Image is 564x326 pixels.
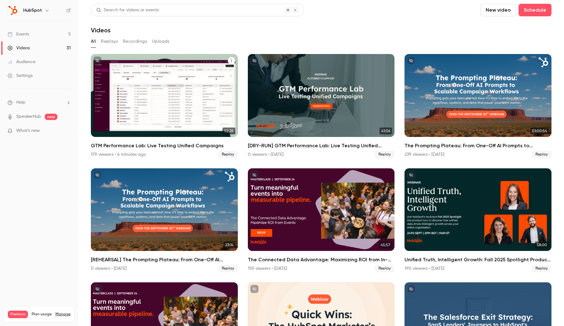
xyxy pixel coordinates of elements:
[248,54,395,158] a: 41:06[DRY-RUN] GTM Performance Lab: Live Testing Unified Campaigns0 viewers • [DATE]Replay
[91,168,238,273] a: 23:14[REHEARSAL] The Prompting Plateau: From One-Off AI Prompts to Scalable Campaign Workflows0 v...
[248,168,395,273] a: 45:57The Connected Data Advantage: Maximizing ROI from In-Person Events159 viewers • [DATE]Replay
[93,57,102,65] button: unpublished
[379,128,392,134] span: 41:06
[375,151,394,158] span: Replay
[480,4,516,16] button: New video
[8,73,33,79] div: Settings
[93,285,102,293] button: unpublished
[375,265,394,272] span: Replay
[16,99,25,106] span: Help
[152,36,170,46] button: Uploads
[248,142,395,149] h2: [DRY-RUN] GTM Performance Lab: Live Testing Unified Campaigns
[405,256,551,264] h2: Unified Truth, Intelligent Growth: Fall 2025 Spotlight Product Reveal
[405,54,551,158] a: 01:00:54The Prompting Plateau: From One-Off AI Prompts to Scalable Campaign Workflows239 viewers ...
[248,256,395,264] h2: The Connected Data Advantage: Maximizing ROI from In-Person Events
[8,5,18,15] img: HubSpot
[16,113,41,120] a: SpeakerHub
[530,128,549,134] span: 01:00:54
[8,31,29,37] div: Events
[248,54,395,158] li: [DRY-RUN] GTM Performance Lab: Live Testing Unified Campaigns
[55,312,70,317] a: Manage
[407,57,415,65] button: unpublished
[532,265,551,272] span: Replay
[8,311,28,318] span: Premium
[91,54,238,158] li: GTM Performance Lab: Live Testing Unified Campaigns
[8,59,35,65] div: Audience
[535,242,549,248] span: 58:00
[8,45,30,51] div: Videos
[91,168,238,273] li: [REHEARSAL] The Prompting Plateau: From One-Off AI Prompts to Scalable Campaign Workflows
[407,285,415,293] button: unpublished
[405,168,551,273] a: 58:00Unified Truth, Intelligent Growth: Fall 2025 Spotlight Product Reveal190 viewers • [DATE]Replay
[379,242,392,248] span: 45:57
[405,142,551,149] h2: The Prompting Plateau: From One-Off AI Prompts to Scalable Campaign Workflows
[218,265,238,272] span: Replay
[91,26,111,34] h1: Videos
[223,242,235,248] span: 23:14
[91,142,238,149] h2: GTM Performance Lab: Live Testing Unified Campaigns
[32,312,52,317] span: Plan usage
[248,168,395,273] li: The Connected Data Advantage: Maximizing ROI from In-Person Events
[45,114,57,120] span: new
[532,151,551,158] span: Replay
[23,7,42,14] h6: HubSpot
[16,128,40,134] span: What's new
[218,151,238,158] span: Replay
[93,171,102,179] button: unpublished
[405,151,444,158] div: 239 viewers • [DATE]
[519,4,551,16] button: Schedule
[123,36,147,46] button: Recordings
[91,265,127,272] div: 0 viewers • [DATE]
[405,265,444,272] div: 190 viewers • [DATE]
[96,7,159,14] div: Search for videos or events
[222,128,235,134] span: 52:28
[405,168,551,273] li: Unified Truth, Intelligent Growth: Fall 2025 Spotlight Product Reveal
[250,57,258,65] button: unpublished
[91,151,146,158] div: 179 viewers • 6 minutes ago
[91,256,238,264] h2: [REHEARSAL] The Prompting Plateau: From One-Off AI Prompts to Scalable Campaign Workflows
[91,54,238,158] a: 52:28GTM Performance Lab: Live Testing Unified Campaigns179 viewers • 6 minutes agoReplay
[250,285,258,293] button: unpublished
[91,4,551,322] section: Videos
[63,128,71,134] iframe: Noticeable Trigger
[8,99,71,106] li: help-dropdown-opener
[405,54,551,158] li: The Prompting Plateau: From One-Off AI Prompts to Scalable Campaign Workflows
[91,36,96,46] button: All
[250,171,258,179] button: unpublished
[407,171,415,179] button: unpublished
[101,36,118,46] button: Replays
[248,151,284,158] div: 0 viewers • [DATE]
[248,265,287,272] div: 159 viewers • [DATE]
